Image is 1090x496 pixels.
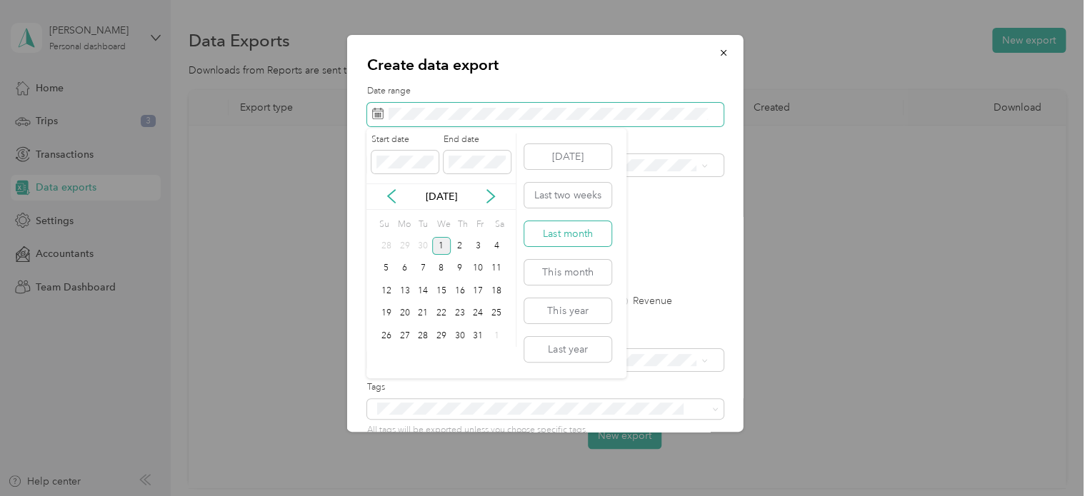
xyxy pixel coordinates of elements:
div: Tu [416,215,429,235]
button: Last month [524,221,611,246]
iframe: Everlance-gr Chat Button Frame [1010,416,1090,496]
div: 24 [469,305,487,323]
button: Last two weeks [524,183,611,208]
button: This year [524,298,611,323]
div: 2 [451,237,469,255]
div: 12 [377,282,396,300]
div: 11 [487,260,506,278]
div: 4 [487,237,506,255]
div: 16 [451,282,469,300]
div: Fr [474,215,487,235]
label: End date [444,133,511,146]
div: 18 [487,282,506,300]
div: 19 [377,305,396,323]
div: 8 [432,260,451,278]
div: We [434,215,451,235]
div: 9 [451,260,469,278]
div: 3 [469,237,487,255]
div: Su [377,215,391,235]
p: All tags will be exported unless you choose specific tags. [367,424,724,437]
div: 10 [469,260,487,278]
button: This month [524,260,611,285]
div: 20 [396,305,414,323]
div: 23 [451,305,469,323]
div: 7 [414,260,432,278]
div: 25 [487,305,506,323]
div: 31 [469,327,487,345]
label: Date range [367,85,724,98]
label: Revenue [618,296,672,306]
button: Last year [524,337,611,362]
div: 28 [377,237,396,255]
p: Create data export [367,55,724,75]
div: 5 [377,260,396,278]
div: 28 [414,327,432,345]
div: 21 [414,305,432,323]
div: 22 [432,305,451,323]
div: 29 [396,237,414,255]
div: 17 [469,282,487,300]
div: 15 [432,282,451,300]
div: 6 [396,260,414,278]
button: [DATE] [524,144,611,169]
label: Start date [371,133,439,146]
label: Tags [367,381,724,394]
div: 26 [377,327,396,345]
div: 30 [414,237,432,255]
div: Sa [492,215,506,235]
div: 30 [451,327,469,345]
div: 13 [396,282,414,300]
div: 14 [414,282,432,300]
div: 1 [487,327,506,345]
div: Mo [396,215,411,235]
div: 1 [432,237,451,255]
div: 29 [432,327,451,345]
p: [DATE] [411,189,471,204]
div: Th [455,215,469,235]
div: 27 [396,327,414,345]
